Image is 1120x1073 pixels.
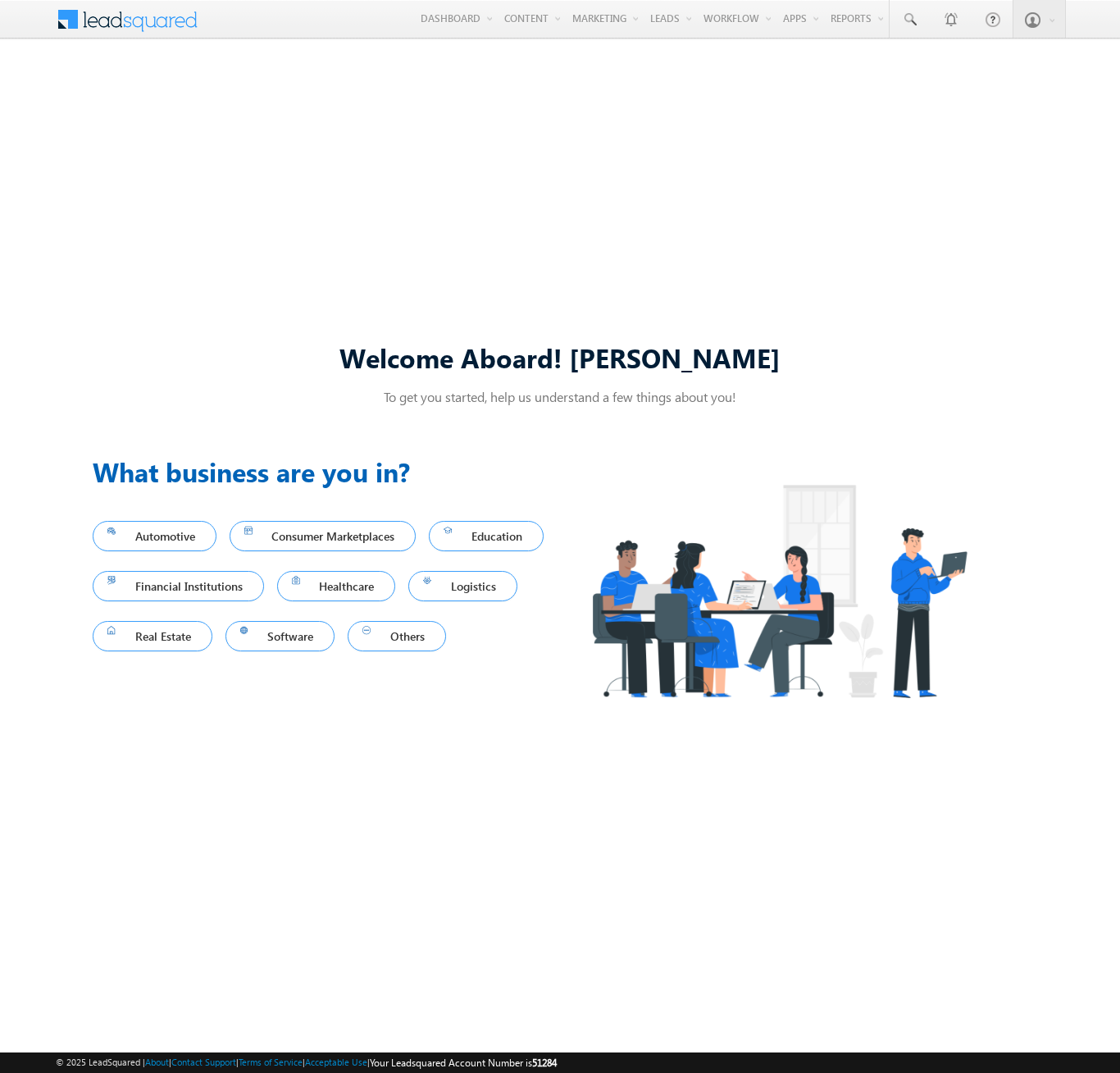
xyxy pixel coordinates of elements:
span: Consumer Marketplaces [244,525,402,547]
span: © 2025 LeadSquared | | | | | [56,1055,557,1071]
div: Welcome Aboard! [PERSON_NAME] [93,340,1027,375]
span: Others [362,625,431,647]
span: Real Estate [107,625,198,647]
span: Automotive [107,525,202,547]
a: Contact Support [171,1057,236,1067]
p: To get you started, help us understand a few things about you! [93,388,1027,405]
span: Logistics [423,575,503,597]
a: About [145,1057,169,1067]
span: Your Leadsquared Account Number is [370,1057,557,1069]
span: Healthcare [292,575,381,597]
h3: What business are you in? [93,452,560,491]
a: Terms of Service [239,1057,303,1067]
span: Education [444,525,529,547]
span: Financial Institutions [107,575,249,597]
img: Industry.png [560,452,998,730]
span: 51284 [532,1057,557,1069]
a: Acceptable Use [305,1057,367,1067]
span: Software [240,625,321,647]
